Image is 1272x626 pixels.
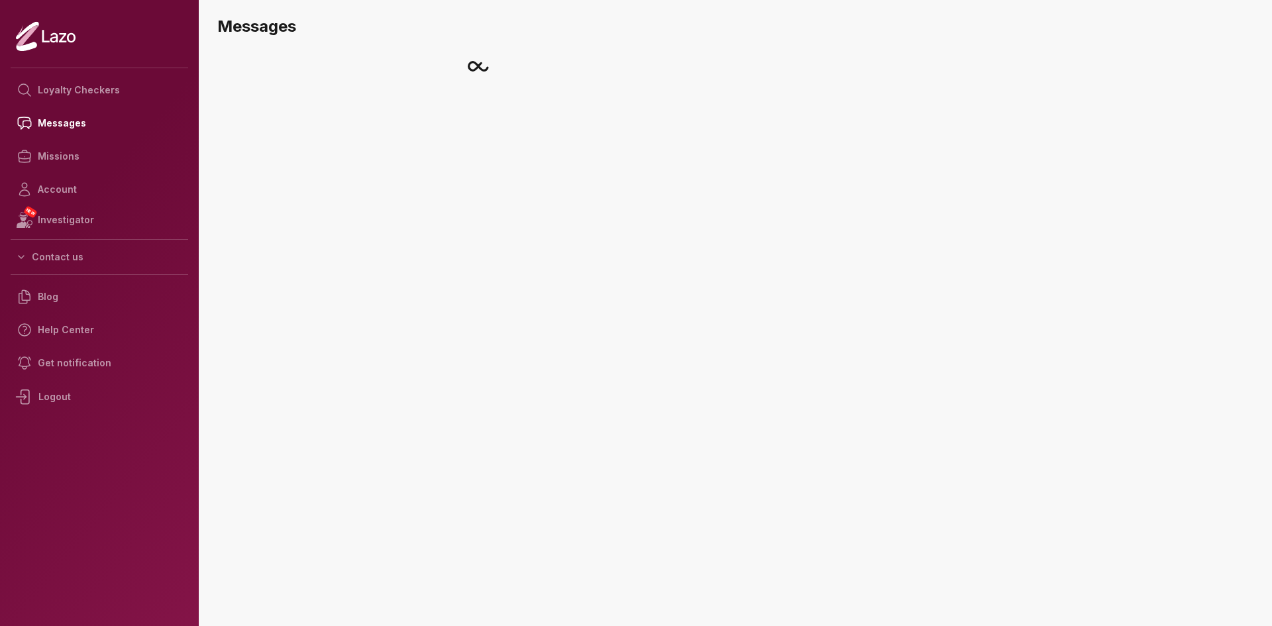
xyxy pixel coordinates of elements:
[11,173,188,206] a: Account
[11,206,188,234] a: NEWInvestigator
[11,245,188,269] button: Contact us
[11,380,188,414] div: Logout
[11,74,188,107] a: Loyalty Checkers
[217,16,1261,37] h3: Messages
[11,313,188,346] a: Help Center
[11,280,188,313] a: Blog
[11,140,188,173] a: Missions
[23,205,38,219] span: NEW
[11,346,188,380] a: Get notification
[11,107,188,140] a: Messages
